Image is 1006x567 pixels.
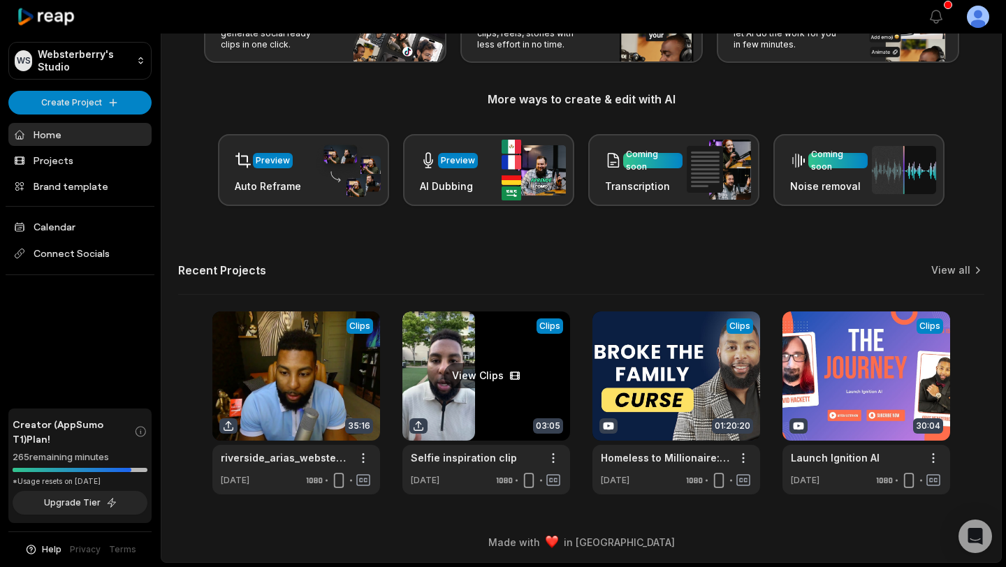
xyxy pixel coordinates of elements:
[8,215,152,238] a: Calendar
[13,476,147,487] div: *Usage resets on [DATE]
[477,17,585,50] p: Add captions to your clips, reels, stories with less effort in no time.
[70,543,101,556] a: Privacy
[316,143,381,198] img: auto_reframe.png
[931,263,970,277] a: View all
[626,148,680,173] div: Coming soon
[420,179,478,193] h3: AI Dubbing
[8,241,152,266] span: Connect Socials
[178,91,984,108] h3: More ways to create & edit with AI
[235,179,301,193] h3: Auto Reframe
[601,450,729,465] a: Homeless to Millionaire: How I Built My Digital Marketing Empire | [PERSON_NAME] Websterberry E20
[42,543,61,556] span: Help
[8,91,152,115] button: Create Project
[411,450,517,465] a: Selfie inspiration clip
[13,450,147,464] div: 265 remaining minutes
[734,17,842,50] p: Forget hours of editing, let AI do the work for you in few minutes.
[8,175,152,198] a: Brand template
[8,123,152,146] a: Home
[38,48,131,73] p: Websterberry's Studio
[178,263,266,277] h2: Recent Projects
[24,543,61,556] button: Help
[8,149,152,172] a: Projects
[221,450,349,465] a: riverside_arias_websterberry_raw-video-cfr_rashad_woods's stud_0405
[13,491,147,515] button: Upgrade Tier
[174,535,989,550] div: Made with in [GEOGRAPHIC_DATA]
[256,154,290,167] div: Preview
[221,17,329,50] p: From long videos generate social ready clips in one click.
[109,543,136,556] a: Terms
[502,140,566,200] img: ai_dubbing.png
[811,148,865,173] div: Coming soon
[546,536,558,548] img: heart emoji
[872,146,936,194] img: noise_removal.png
[13,417,134,446] span: Creator (AppSumo T1) Plan!
[441,154,475,167] div: Preview
[605,179,683,193] h3: Transcription
[958,520,992,553] div: Open Intercom Messenger
[790,179,868,193] h3: Noise removal
[791,450,880,465] a: Launch Ignition AI
[687,140,751,200] img: transcription.png
[15,50,32,71] div: WS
